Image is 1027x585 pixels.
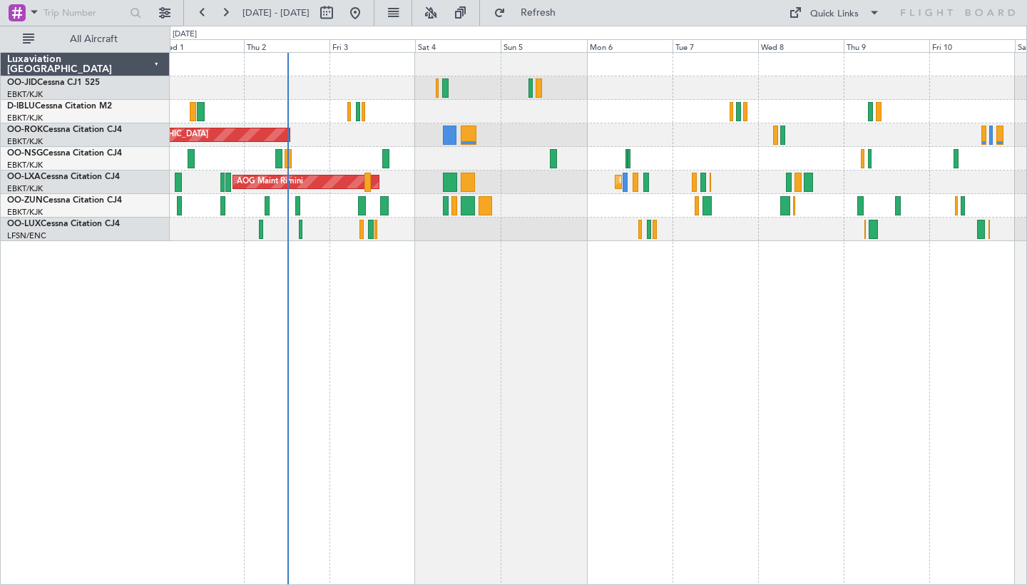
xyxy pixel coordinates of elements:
div: Wed 8 [758,39,844,52]
span: OO-ROK [7,126,43,134]
span: OO-LXA [7,173,41,181]
div: Fri 10 [929,39,1015,52]
div: Fri 3 [329,39,415,52]
span: OO-JID [7,78,37,87]
input: Trip Number [44,2,126,24]
a: OO-LUXCessna Citation CJ4 [7,220,120,228]
a: OO-NSGCessna Citation CJ4 [7,149,122,158]
span: Refresh [509,8,568,18]
a: EBKT/KJK [7,136,43,147]
div: Thu 2 [244,39,329,52]
a: EBKT/KJK [7,89,43,100]
div: [DATE] [173,29,197,41]
div: AOG Maint Rimini [237,171,303,193]
div: Tue 7 [673,39,758,52]
span: OO-LUX [7,220,41,228]
div: Sat 4 [415,39,501,52]
a: LFSN/ENC [7,230,46,241]
span: OO-NSG [7,149,43,158]
div: Planned Maint Kortrijk-[GEOGRAPHIC_DATA] [619,171,785,193]
span: OO-ZUN [7,196,43,205]
a: EBKT/KJK [7,113,43,123]
button: Refresh [487,1,573,24]
button: All Aircraft [16,28,155,51]
div: Quick Links [810,7,859,21]
div: Mon 6 [587,39,673,52]
a: OO-ROKCessna Citation CJ4 [7,126,122,134]
a: D-IBLUCessna Citation M2 [7,102,112,111]
span: All Aircraft [37,34,150,44]
a: OO-JIDCessna CJ1 525 [7,78,100,87]
a: OO-LXACessna Citation CJ4 [7,173,120,181]
a: EBKT/KJK [7,160,43,171]
div: Sun 5 [501,39,586,52]
a: OO-ZUNCessna Citation CJ4 [7,196,122,205]
div: Thu 9 [844,39,929,52]
button: Quick Links [782,1,887,24]
span: [DATE] - [DATE] [242,6,310,19]
div: Wed 1 [158,39,244,52]
a: EBKT/KJK [7,183,43,194]
span: D-IBLU [7,102,35,111]
a: EBKT/KJK [7,207,43,218]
